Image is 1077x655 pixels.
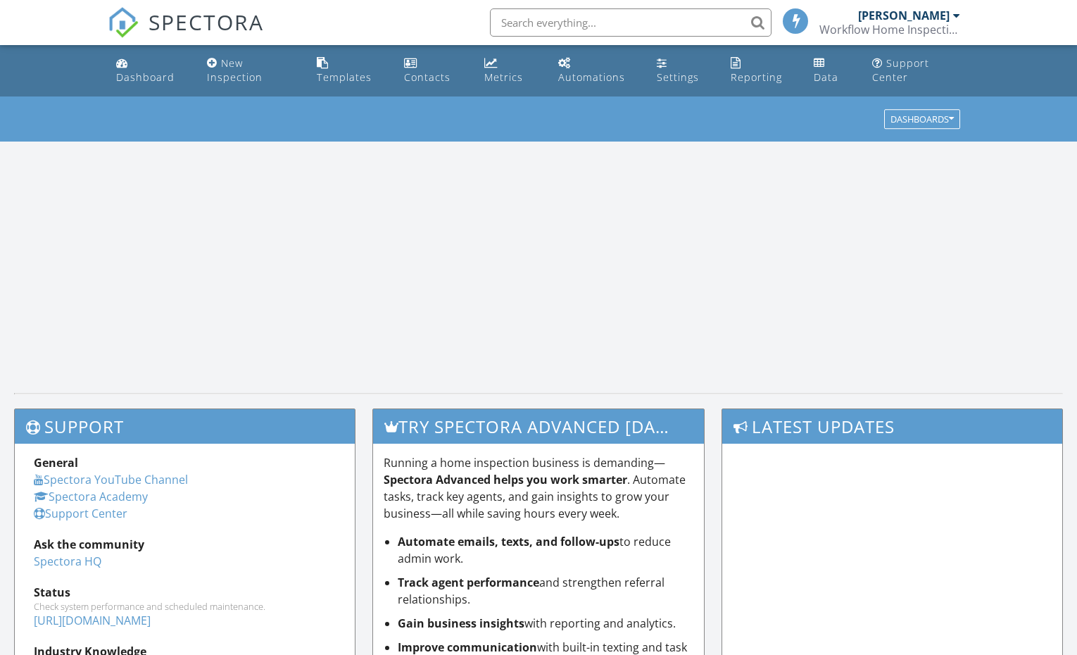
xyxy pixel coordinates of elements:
a: Spectora HQ [34,554,101,569]
div: Dashboard [116,70,175,84]
a: Templates [311,51,387,91]
div: Workflow Home Inspections [819,23,960,37]
p: Running a home inspection business is demanding— . Automate tasks, track key agents, and gain ins... [384,454,694,522]
strong: Improve communication [398,640,537,655]
div: [PERSON_NAME] [858,8,950,23]
div: New Inspection [207,56,263,84]
a: [URL][DOMAIN_NAME] [34,613,151,628]
strong: General [34,455,78,470]
a: Dashboard [111,51,190,91]
a: Data [808,51,855,91]
a: Reporting [725,51,796,91]
div: Support Center [872,56,929,84]
li: and strengthen referral relationships. [398,574,694,608]
div: Settings [657,70,699,84]
strong: Gain business insights [398,616,524,631]
div: Metrics [484,70,523,84]
div: Status [34,584,336,601]
a: Automations (Basic) [553,51,641,91]
a: New Inspection [201,51,300,91]
a: Contacts [398,51,468,91]
h3: Latest Updates [722,409,1062,444]
div: Reporting [731,70,782,84]
h3: Try spectora advanced [DATE] [373,409,705,444]
li: with reporting and analytics. [398,615,694,632]
a: SPECTORA [108,19,264,49]
span: SPECTORA [149,7,264,37]
img: The Best Home Inspection Software - Spectora [108,7,139,38]
a: Settings [651,51,714,91]
div: Automations [558,70,625,84]
input: Search everything... [490,8,771,37]
div: Ask the community [34,536,336,553]
div: Check system performance and scheduled maintenance. [34,601,336,612]
a: Support Center [867,51,966,91]
a: Support Center [34,506,127,521]
li: to reduce admin work. [398,533,694,567]
div: Templates [317,70,372,84]
h3: Support [15,409,355,444]
strong: Spectora Advanced helps you work smarter [384,472,627,487]
div: Contacts [404,70,451,84]
a: Spectora YouTube Channel [34,472,188,487]
div: Data [814,70,838,84]
a: Spectora Academy [34,489,148,504]
div: Dashboards [890,115,954,125]
strong: Track agent performance [398,575,539,590]
button: Dashboards [884,110,960,130]
a: Metrics [479,51,541,91]
strong: Automate emails, texts, and follow-ups [398,534,619,549]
